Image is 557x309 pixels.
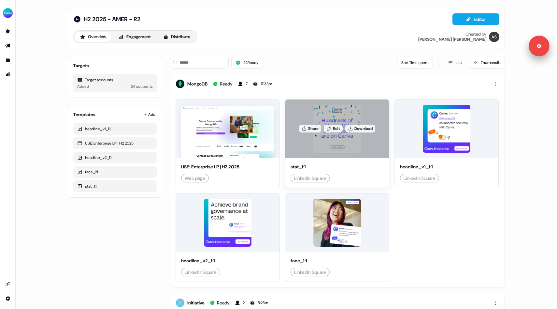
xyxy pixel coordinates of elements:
[3,26,13,37] a: Go to prospects
[489,32,499,42] img: Anna
[187,81,207,87] div: MongoDB
[400,163,493,170] div: headline_v1_1:1
[291,163,384,170] div: stat_1:1
[3,40,13,51] a: Go to outbound experience
[291,257,384,264] div: face_1:1
[113,32,156,42] button: Engagement
[294,175,326,181] div: LinkedIn Square
[294,269,326,275] div: LinkedIn Square
[246,81,248,87] div: 7
[77,140,153,147] div: USE: Enterprise LP | H2 2025
[3,69,13,80] a: Go to attribution
[73,62,89,69] div: Targets
[158,32,196,42] button: Distribute
[452,17,499,23] a: Editor
[77,183,153,190] div: stat_1:1
[3,279,13,289] a: Go to integrations
[181,163,274,170] div: USE: Enterprise LP | H2 2025
[324,125,343,132] a: Edit
[345,125,375,132] button: Download
[404,175,436,181] div: LinkedIn Square
[258,300,268,306] div: 5:23m
[299,125,321,132] button: Share
[185,269,217,275] div: LinkedIn Square
[217,300,230,306] div: Ready
[181,257,274,264] div: headline_v2_1:1
[418,37,486,42] div: [PERSON_NAME] [PERSON_NAME]
[73,111,95,118] div: Templates
[231,57,263,69] button: 24Ready
[465,32,486,37] div: Created by
[3,55,13,65] a: Go to templates
[84,15,140,23] span: H2 2025 - AMER - R2
[444,57,466,69] button: List
[181,106,274,159] img: asset preview
[243,300,245,306] div: 2
[469,57,505,69] button: Thumbnails
[3,293,13,304] a: Go to integrations
[397,57,433,69] button: Sort:Time spent
[423,105,471,153] img: asset preview
[185,175,205,181] div: Web page
[452,13,499,25] button: Editor
[187,300,205,306] div: Initiative
[142,110,157,119] button: Add
[77,77,153,83] div: Target accounts
[75,32,112,42] button: Overview
[261,81,272,87] div: 17:33m
[131,83,153,90] div: 24 accounts
[77,83,89,90] div: Added
[313,199,361,247] img: asset preview
[77,154,153,161] div: headline_v2_1:1
[77,126,153,132] div: headline_v1_1:1
[204,199,252,247] img: asset preview
[77,169,153,175] div: face_1:1
[220,81,233,87] div: Ready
